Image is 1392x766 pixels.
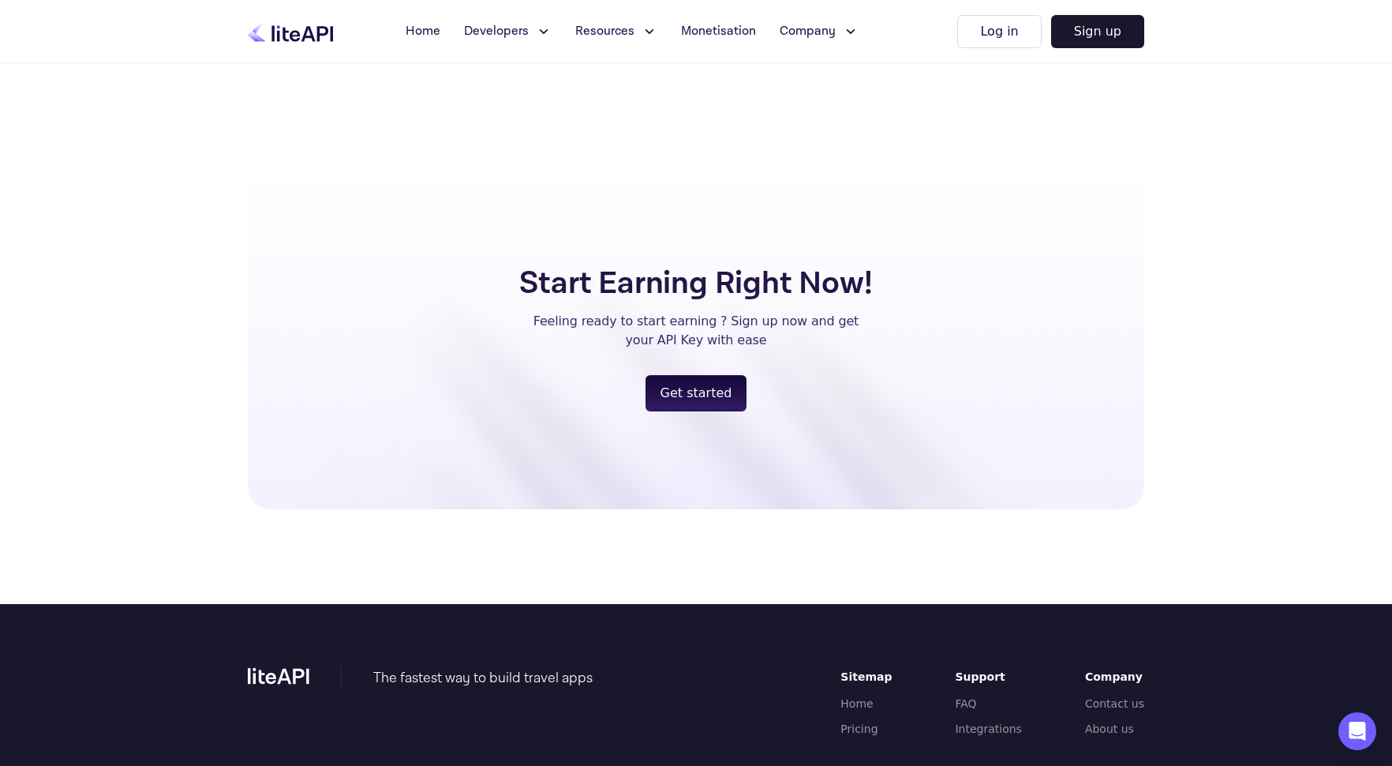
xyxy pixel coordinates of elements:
span: Resources [575,22,634,41]
button: Resources [566,16,667,47]
span: Developers [464,22,529,41]
a: Contact us [1085,696,1144,712]
span: Home [406,22,440,41]
label: Support [955,670,1005,683]
label: Sitemap [840,670,892,683]
div: The fastest way to build travel apps [373,667,593,689]
button: Log in [957,15,1041,48]
a: Integrations [955,721,1021,737]
a: Home [396,16,450,47]
button: Company [770,16,868,47]
a: Monetisation [672,16,765,47]
p: Feeling ready to start earning ? Sign up now and get your API Key with ease [533,312,859,350]
button: Developers [455,16,561,47]
a: Pricing [840,721,892,737]
a: FAQ [955,696,1021,712]
button: Sign up [1051,15,1144,48]
a: register [645,375,747,411]
a: About us [1085,721,1144,737]
label: Company [1085,670,1143,683]
span: Monetisation [681,22,756,41]
a: Home [840,696,892,712]
span: Company [780,22,836,41]
button: Get started [645,375,747,411]
div: Open Intercom Messenger [1338,712,1376,750]
h5: Start Earning Right Now! [519,260,872,307]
